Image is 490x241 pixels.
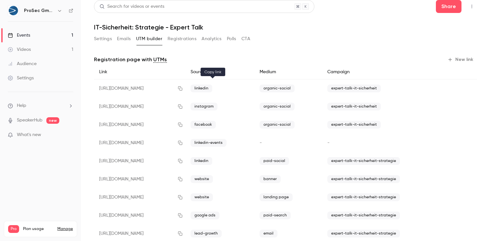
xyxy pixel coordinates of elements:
button: UTM builder [136,34,162,44]
span: expert-talk-it-sicherheit [327,103,381,110]
span: website [191,193,213,201]
div: [URL][DOMAIN_NAME] [94,152,185,170]
span: organic-social [260,121,295,129]
h6: ProSec GmbH [24,7,54,14]
button: New link [445,54,477,65]
span: expert-talk-it-sicherheit-strategie [327,212,400,219]
span: expert-talk-it-sicherheit [327,85,381,92]
div: Link [94,65,185,79]
span: paid-social [260,157,289,165]
div: [URL][DOMAIN_NAME] [94,206,185,224]
button: Emails [117,34,131,44]
span: new [46,117,59,124]
span: paid-search [260,212,291,219]
span: google ads [191,212,219,219]
div: Audience [8,61,37,67]
div: [URL][DOMAIN_NAME] [94,170,185,188]
div: Events [8,32,30,39]
span: - [260,141,262,145]
iframe: Noticeable Trigger [65,132,73,138]
img: ProSec GmbH [8,6,18,16]
div: Settings [8,75,34,81]
div: Source [185,65,254,79]
span: website [191,175,213,183]
span: linkedin [191,157,212,165]
span: expert-talk-it-sicherheit [327,121,381,129]
div: Medium [254,65,322,79]
span: email [260,230,277,237]
h1: IT-Sicherheit: Strategie - Expert Talk [94,23,477,31]
span: Help [17,102,26,109]
p: Registration page with [94,56,167,63]
div: [URL][DOMAIN_NAME] [94,188,185,206]
span: linkedin-events [191,139,227,147]
button: Analytics [202,34,222,44]
a: SpeakerHub [17,117,42,124]
div: Videos [8,46,31,53]
span: organic-social [260,103,295,110]
button: Registrations [168,34,196,44]
button: Polls [227,34,236,44]
span: linkedin [191,85,212,92]
span: instagram [191,103,217,110]
div: Campaign [322,65,446,79]
span: facebook [191,121,216,129]
span: What's new [17,132,41,138]
span: expert-talk-it-sicherheit-strategie [327,157,400,165]
div: [URL][DOMAIN_NAME] [94,116,185,134]
button: CTA [241,34,250,44]
div: [URL][DOMAIN_NAME] [94,79,185,98]
li: help-dropdown-opener [8,102,73,109]
span: Pro [8,225,19,233]
span: - [327,141,330,145]
span: Plan usage [23,226,53,232]
span: expert-talk-it-sicherheit-strategie [327,193,400,201]
div: [URL][DOMAIN_NAME] [94,134,185,152]
span: lead-growth [191,230,222,237]
a: UTMs [153,56,167,63]
div: Search for videos or events [99,3,164,10]
span: landing page [260,193,293,201]
span: expert-talk-it-sicherheit-strategie [327,175,400,183]
span: organic-social [260,85,295,92]
div: [URL][DOMAIN_NAME] [94,98,185,116]
a: Manage [57,226,73,232]
span: expert-talk-it-sicherheit-strategie [327,230,400,237]
span: banner [260,175,281,183]
button: Settings [94,34,112,44]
